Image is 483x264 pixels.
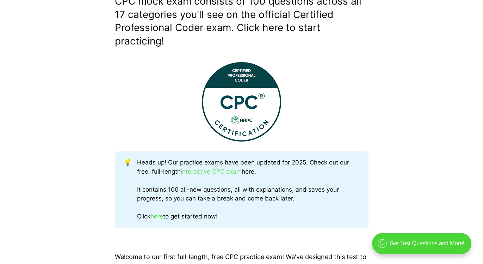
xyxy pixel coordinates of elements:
[137,158,359,221] div: Heads up! Our practice exams have been updated for 2025. Check out our free, full-length here. It...
[124,158,137,221] div: 💡
[150,213,163,220] a: here
[366,229,483,264] iframe: portal-trigger
[202,62,281,142] img: This Certified Professional Coder (CPC) Practice Exam contains 100 full-length test questions!
[181,168,242,175] a: interactive CPC exam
